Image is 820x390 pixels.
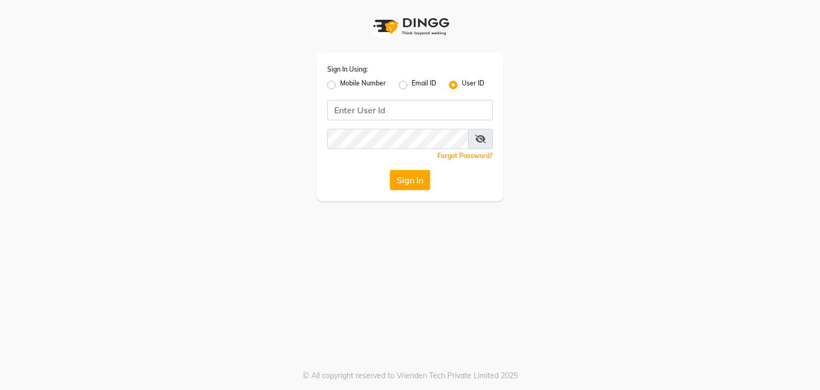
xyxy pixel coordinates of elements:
[327,100,493,120] input: Username
[462,79,484,91] label: User ID
[340,79,386,91] label: Mobile Number
[390,170,430,190] button: Sign In
[412,79,436,91] label: Email ID
[327,129,469,149] input: Username
[367,11,453,42] img: logo1.svg
[437,152,493,160] a: Forgot Password?
[327,65,368,74] label: Sign In Using:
